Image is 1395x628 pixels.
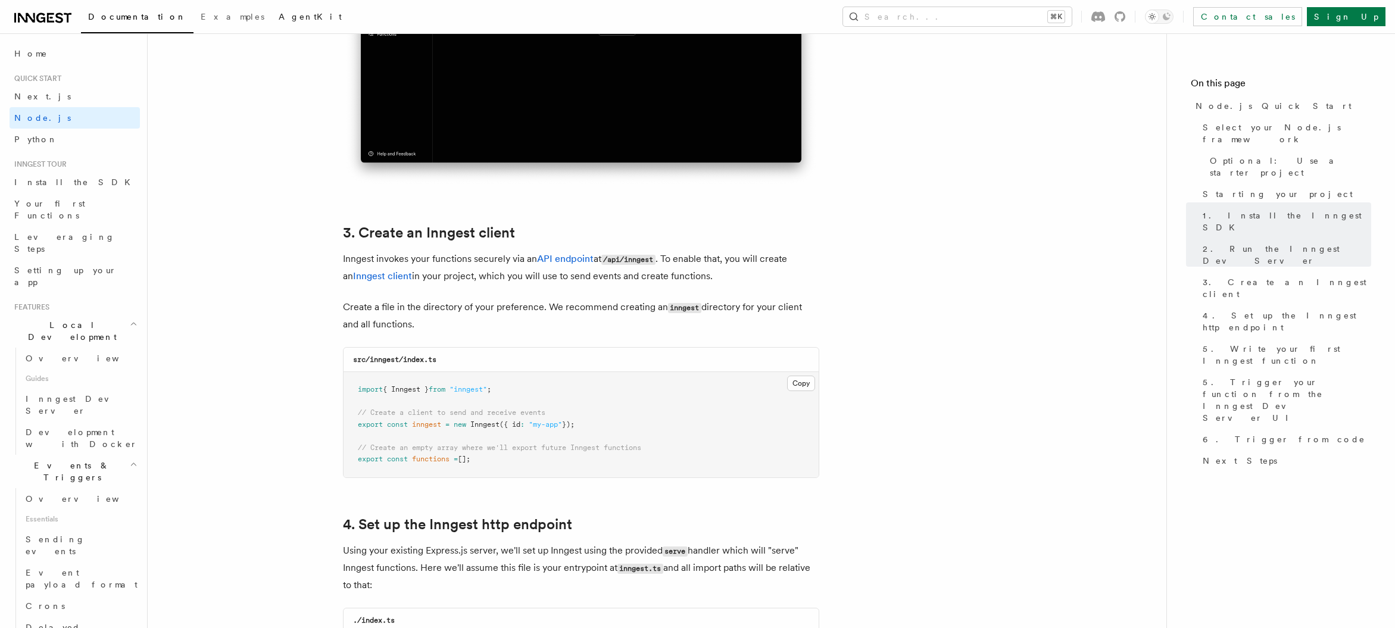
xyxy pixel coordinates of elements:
[14,92,71,101] span: Next.js
[1048,11,1065,23] kbd: ⌘K
[387,455,408,463] span: const
[1203,188,1353,200] span: Starting your project
[10,43,140,64] a: Home
[358,455,383,463] span: export
[358,408,545,417] span: // Create a client to send and receive events
[10,107,140,129] a: Node.js
[412,420,441,429] span: inngest
[21,421,140,455] a: Development with Docker
[14,113,71,123] span: Node.js
[470,420,500,429] span: Inngest
[271,4,349,32] a: AgentKit
[10,171,140,193] a: Install the SDK
[10,455,140,488] button: Events & Triggers
[358,443,641,452] span: // Create an empty array where we'll export future Inngest functions
[787,376,815,391] button: Copy
[1203,343,1371,367] span: 5. Write your first Inngest function
[358,420,383,429] span: export
[279,12,342,21] span: AgentKit
[1203,276,1371,300] span: 3. Create an Inngest client
[1198,117,1371,150] a: Select your Node.js framework
[343,299,819,333] p: Create a file in the directory of your preference. We recommend creating an directory for your cl...
[537,253,594,264] a: API endpoint
[26,394,127,415] span: Inngest Dev Server
[26,354,148,363] span: Overview
[26,601,65,611] span: Crons
[1198,338,1371,371] a: 5. Write your first Inngest function
[88,12,186,21] span: Documentation
[1198,429,1371,450] a: 6. Trigger from code
[10,348,140,455] div: Local Development
[14,177,138,187] span: Install the SDK
[1198,183,1371,205] a: Starting your project
[343,516,572,533] a: 4. Set up the Inngest http endpoint
[520,420,525,429] span: :
[201,12,264,21] span: Examples
[1145,10,1174,24] button: Toggle dark mode
[1191,95,1371,117] a: Node.js Quick Start
[353,616,395,624] code: ./index.ts
[601,255,656,265] code: /api/inngest
[14,135,58,144] span: Python
[21,562,140,595] a: Event payload format
[353,355,436,364] code: src/inngest/index.ts
[454,420,466,429] span: new
[10,193,140,226] a: Your first Functions
[1198,305,1371,338] a: 4. Set up the Inngest http endpoint
[10,160,67,169] span: Inngest tour
[358,385,383,393] span: import
[21,369,140,388] span: Guides
[194,4,271,32] a: Examples
[10,302,49,312] span: Features
[1198,271,1371,305] a: 3. Create an Inngest client
[10,314,140,348] button: Local Development
[383,385,429,393] span: { Inngest }
[21,529,140,562] a: Sending events
[14,265,117,287] span: Setting up your app
[21,388,140,421] a: Inngest Dev Server
[10,226,140,260] a: Leveraging Steps
[500,420,520,429] span: ({ id
[343,542,819,593] p: Using your existing Express.js server, we'll set up Inngest using the provided handler which will...
[81,4,194,33] a: Documentation
[429,385,445,393] span: from
[1198,205,1371,238] a: 1. Install the Inngest SDK
[412,455,450,463] span: functions
[1203,455,1277,467] span: Next Steps
[458,455,470,463] span: [];
[1191,76,1371,95] h4: On this page
[1307,7,1385,26] a: Sign Up
[387,420,408,429] span: const
[10,86,140,107] a: Next.js
[1196,100,1352,112] span: Node.js Quick Start
[10,74,61,83] span: Quick start
[21,348,140,369] a: Overview
[1210,155,1371,179] span: Optional: Use a starter project
[26,535,85,556] span: Sending events
[1203,310,1371,333] span: 4. Set up the Inngest http endpoint
[445,420,450,429] span: =
[21,595,140,617] a: Crons
[26,494,148,504] span: Overview
[668,303,701,313] code: inngest
[343,224,515,241] a: 3. Create an Inngest client
[14,232,115,254] span: Leveraging Steps
[562,420,575,429] span: });
[1203,210,1371,233] span: 1. Install the Inngest SDK
[1198,371,1371,429] a: 5. Trigger your function from the Inngest Dev Server UI
[10,319,130,343] span: Local Development
[1198,450,1371,471] a: Next Steps
[663,546,688,557] code: serve
[1203,376,1371,424] span: 5. Trigger your function from the Inngest Dev Server UI
[1198,238,1371,271] a: 2. Run the Inngest Dev Server
[343,251,819,285] p: Inngest invokes your functions securely via an at . To enable that, you will create an in your pr...
[450,385,487,393] span: "inngest"
[10,129,140,150] a: Python
[1193,7,1302,26] a: Contact sales
[353,270,412,282] a: Inngest client
[14,199,85,220] span: Your first Functions
[26,427,138,449] span: Development with Docker
[617,564,663,574] code: inngest.ts
[10,260,140,293] a: Setting up your app
[1205,150,1371,183] a: Optional: Use a starter project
